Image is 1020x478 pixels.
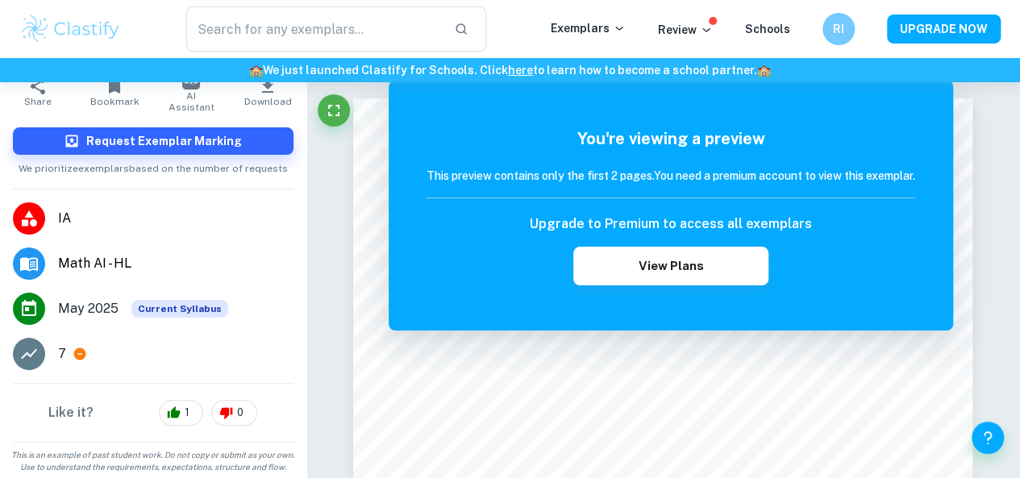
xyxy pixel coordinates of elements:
[551,19,626,37] p: Exemplars
[757,64,771,77] span: 🏫
[24,96,52,107] span: Share
[58,209,294,228] span: IA
[6,449,300,473] span: This is an example of past student work. Do not copy or submit as your own. Use to understand the...
[318,94,350,127] button: Fullscreen
[745,23,790,35] a: Schools
[48,403,94,422] h6: Like it?
[230,69,306,114] button: Download
[658,21,713,39] p: Review
[249,64,263,77] span: 🏫
[153,69,230,114] button: AI Assistant
[58,344,66,364] p: 7
[508,64,533,77] a: here
[427,167,915,185] h6: This preview contains only the first 2 pages. You need a premium account to view this exemplar.
[58,299,119,318] span: May 2025
[3,61,1017,79] h6: We just launched Clastify for Schools. Click to learn how to become a school partner.
[19,13,122,45] img: Clastify logo
[77,69,153,114] button: Bookmark
[13,127,294,155] button: Request Exemplar Marking
[186,6,441,52] input: Search for any exemplars...
[90,96,139,107] span: Bookmark
[530,214,812,234] h6: Upgrade to Premium to access all exemplars
[228,405,252,421] span: 0
[573,247,768,285] button: View Plans
[972,422,1004,454] button: Help and Feedback
[19,155,288,176] span: We prioritize exemplars based on the number of requests
[822,13,855,45] button: RI
[244,96,292,107] span: Download
[887,15,1001,44] button: UPGRADE NOW
[86,132,242,150] h6: Request Exemplar Marking
[427,127,915,151] h5: You're viewing a preview
[58,254,294,273] span: Math AI - HL
[176,405,198,421] span: 1
[131,300,228,318] div: This exemplar is based on the current syllabus. Feel free to refer to it for inspiration/ideas wh...
[163,90,220,113] span: AI Assistant
[131,300,228,318] span: Current Syllabus
[830,20,848,38] h6: RI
